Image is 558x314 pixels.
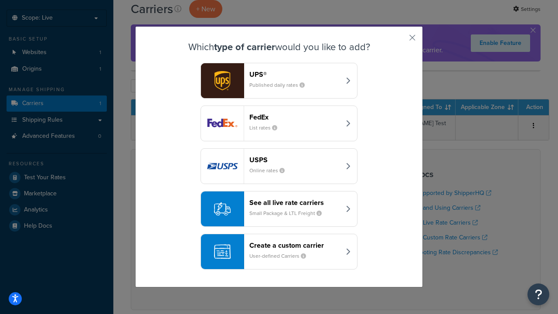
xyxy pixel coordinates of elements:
header: UPS® [249,70,340,78]
small: Online rates [249,167,292,174]
button: Open Resource Center [527,283,549,305]
button: ups logoUPS®Published daily rates [201,63,357,99]
strong: type of carrier [214,40,275,54]
header: Create a custom carrier [249,241,340,249]
button: fedEx logoFedExList rates [201,106,357,141]
button: See all live rate carriersSmall Package & LTL Freight [201,191,357,227]
small: List rates [249,124,284,132]
header: FedEx [249,113,340,121]
h3: Which would you like to add? [157,42,401,52]
button: usps logoUSPSOnline rates [201,148,357,184]
img: usps logo [201,149,244,184]
header: USPS [249,156,340,164]
img: icon-carrier-liverate-becf4550.svg [214,201,231,217]
button: Create a custom carrierUser-defined Carriers [201,234,357,270]
small: User-defined Carriers [249,252,313,260]
img: ups logo [201,63,244,98]
img: fedEx logo [201,106,244,141]
header: See all live rate carriers [249,198,340,207]
small: Small Package & LTL Freight [249,209,329,217]
small: Published daily rates [249,81,312,89]
img: icon-carrier-custom-c93b8a24.svg [214,243,231,260]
